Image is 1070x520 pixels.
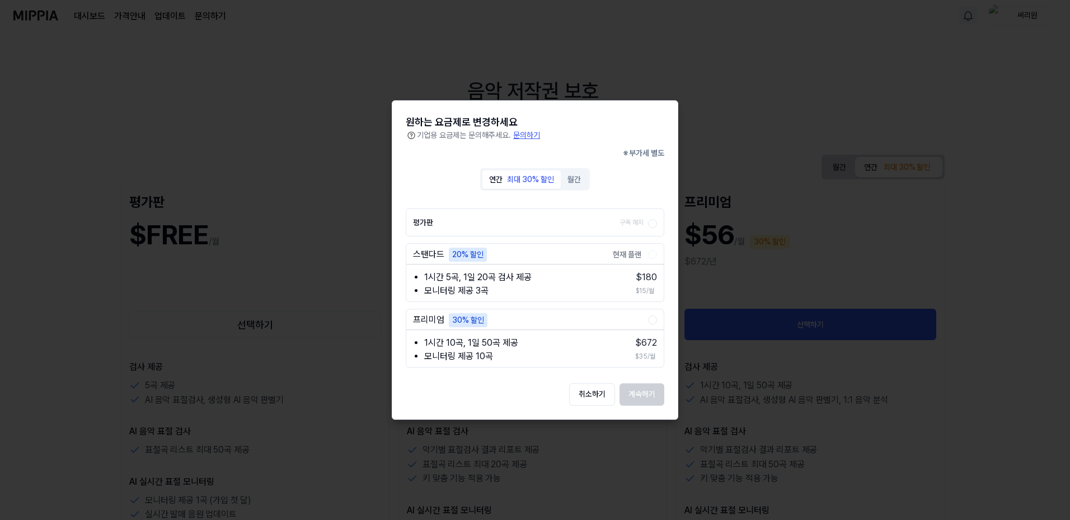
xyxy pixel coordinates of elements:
[489,174,503,185] div: 연간
[636,284,657,298] li: $15/월
[424,271,620,284] li: 1시간 5곡, 1일 20곡 검사 제공
[413,209,648,236] label: 평가판
[561,170,588,189] button: 월간
[449,248,487,262] div: 20% 할인
[636,271,657,284] li: $ 180
[513,129,540,141] p: 문의하기
[507,174,554,185] div: 최대 30% 할인
[620,209,644,236] div: 구독 해지
[569,383,615,406] button: 취소하기
[413,248,444,262] div: 스탠다드
[623,147,664,159] p: ※ 부가세 별도
[406,114,664,129] div: 원하는 요금제로 변경하세요
[424,284,620,298] li: 모니터링 제공 3곡
[417,129,511,141] p: 기업용 요금제는 문의해주세요.
[635,336,657,350] li: $ 672
[635,350,657,363] li: $35/월
[424,350,620,363] li: 모니터링 제공 10곡
[609,248,645,262] div: 현재 플랜
[424,336,620,350] li: 1시간 10곡, 1일 50곡 제공
[406,129,417,141] img: 도움말
[449,313,487,327] div: 30% 할인
[413,313,444,327] div: 프리미엄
